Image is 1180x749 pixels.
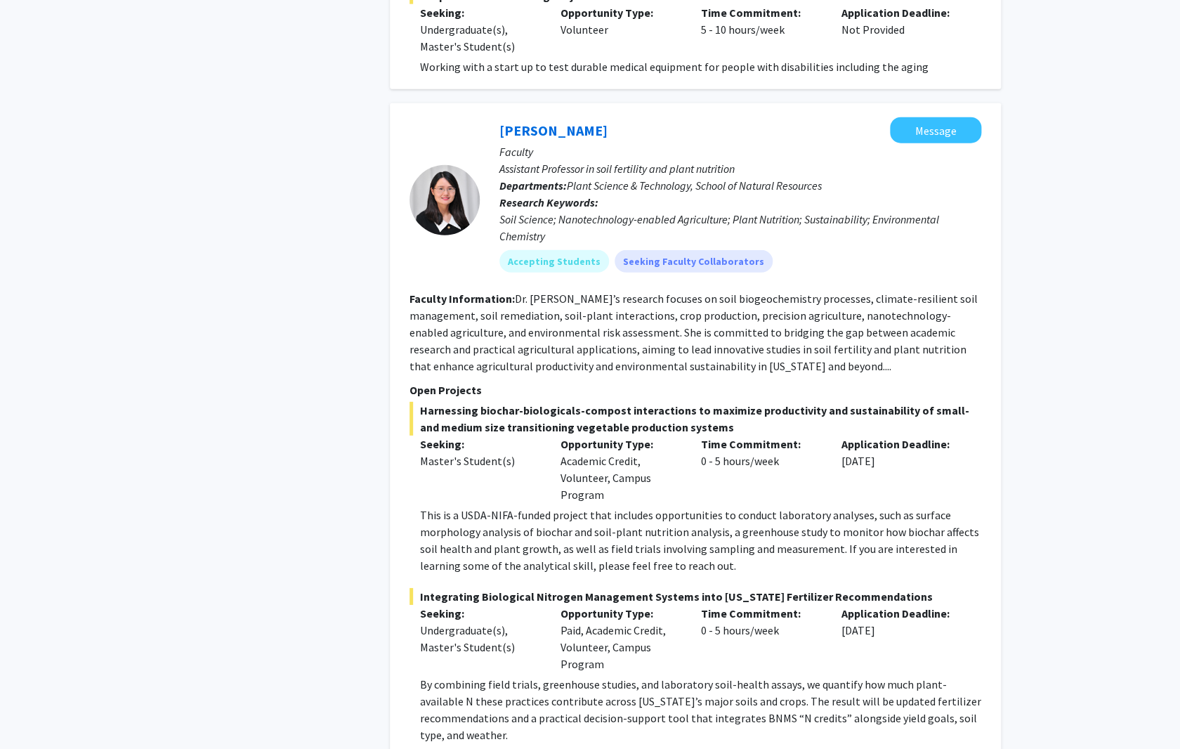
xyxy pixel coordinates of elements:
div: Volunteer [550,4,690,55]
button: Message Xiaoping Xin [890,117,981,143]
p: By combining field trials, greenhouse studies, and laboratory soil-health assays, we quantify how... [420,676,981,743]
div: Paid, Academic Credit, Volunteer, Campus Program [550,605,690,672]
iframe: Chat [11,686,60,738]
p: Application Deadline: [841,436,960,452]
div: 0 - 5 hours/week [690,605,831,672]
b: Research Keywords: [499,195,598,209]
p: This is a USDA-NIFA-funded project that includes opportunities to conduct laboratory analyses, su... [420,507,981,574]
p: Time Commitment: [701,4,820,21]
p: Seeking: [420,4,539,21]
span: Plant Science & Technology, School of Natural Resources [567,178,822,193]
span: Harnessing biochar-biologicals-compost interactions to maximize productivity and sustainability o... [409,402,981,436]
mat-chip: Accepting Students [499,250,609,273]
p: Opportunity Type: [560,4,680,21]
div: Not Provided [830,4,971,55]
span: Integrating Biological Nitrogen Management Systems into [US_STATE] Fertilizer Recommendations [409,588,981,605]
p: Application Deadline: [841,605,960,622]
p: Assistant Professor in soil fertility and plant nutrition [499,160,981,177]
p: Time Commitment: [701,436,820,452]
mat-chip: Seeking Faculty Collaborators [615,250,773,273]
div: Soil Science; Nanotechnology-enabled Agriculture; Plant Nutrition; Sustainability; Environmental ... [499,211,981,245]
a: [PERSON_NAME] [499,122,608,139]
div: Academic Credit, Volunteer, Campus Program [550,436,690,503]
div: [DATE] [830,436,971,503]
p: Open Projects [409,382,981,398]
div: 5 - 10 hours/week [690,4,831,55]
p: Opportunity Type: [560,436,680,452]
b: Departments: [499,178,567,193]
p: Working with a start up to test durable medical equipment for people with disabilities including ... [420,58,981,75]
b: Faculty Information: [409,292,515,306]
div: 0 - 5 hours/week [690,436,831,503]
div: Undergraduate(s), Master's Student(s) [420,622,539,656]
div: [DATE] [830,605,971,672]
div: Undergraduate(s), Master's Student(s) [420,21,539,55]
div: Master's Student(s) [420,452,539,469]
p: Application Deadline: [841,4,960,21]
p: Seeking: [420,605,539,622]
p: Time Commitment: [701,605,820,622]
fg-read-more: Dr. [PERSON_NAME]’s research focuses on soil biogeochemistry processes, climate-resilient soil ma... [409,292,978,373]
p: Opportunity Type: [560,605,680,622]
p: Seeking: [420,436,539,452]
p: Faculty [499,143,981,160]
